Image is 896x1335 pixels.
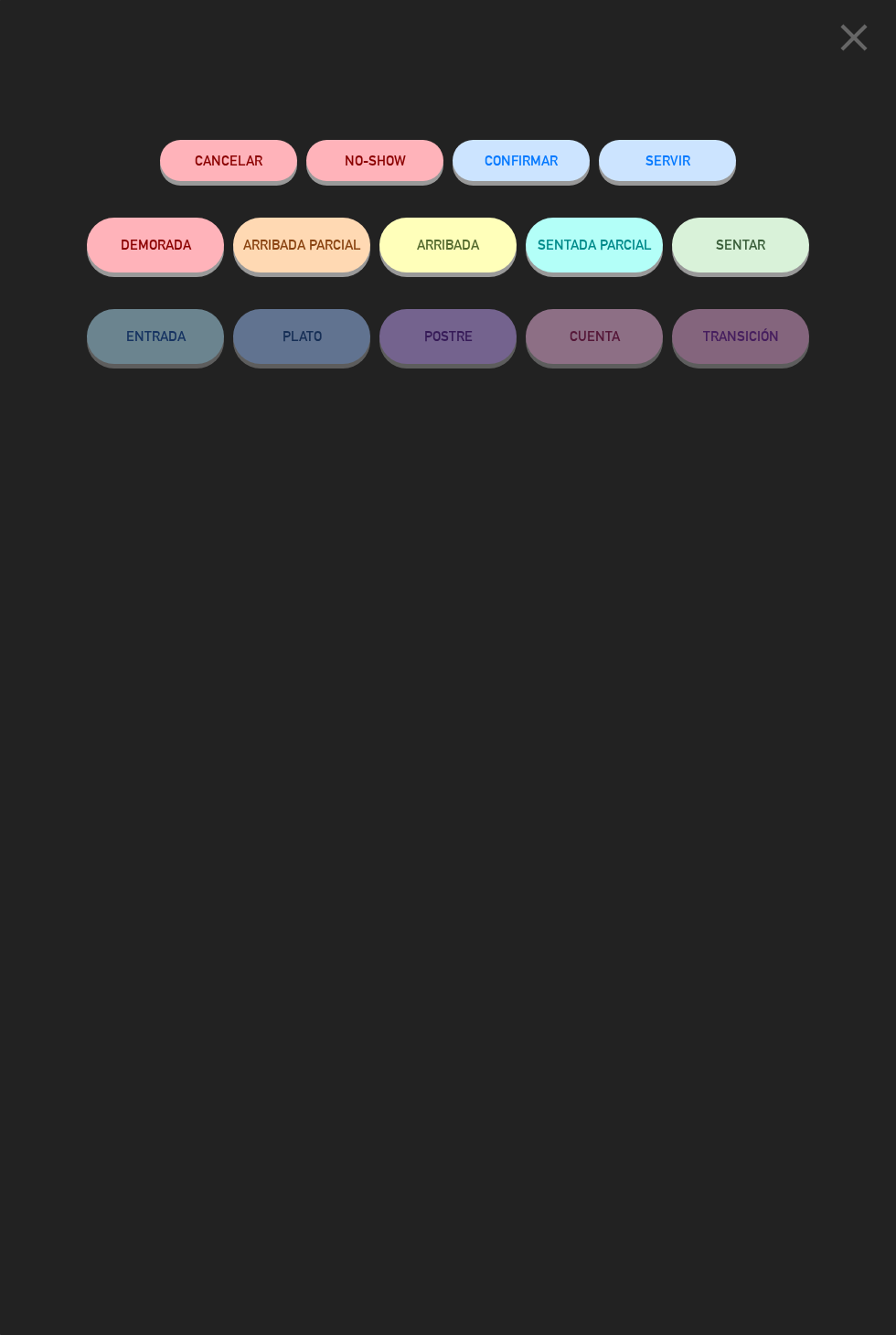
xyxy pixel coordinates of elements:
button: PLATO [233,309,370,364]
button: SENTAR [672,218,809,272]
i: close [831,15,877,60]
span: ARRIBADA PARCIAL [243,237,361,252]
button: CUENTA [526,309,663,364]
button: ARRIBADA [379,218,517,272]
button: NO-SHOW [306,140,443,181]
button: Cancelar [160,140,297,181]
button: SERVIR [599,140,736,181]
button: close [826,14,882,68]
button: SENTADA PARCIAL [526,218,663,272]
button: CONFIRMAR [453,140,590,181]
button: ARRIBADA PARCIAL [233,218,370,272]
span: CONFIRMAR [485,153,558,168]
button: POSTRE [379,309,517,364]
span: SENTAR [716,237,765,252]
button: TRANSICIÓN [672,309,809,364]
button: ENTRADA [87,309,224,364]
button: DEMORADA [87,218,224,272]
